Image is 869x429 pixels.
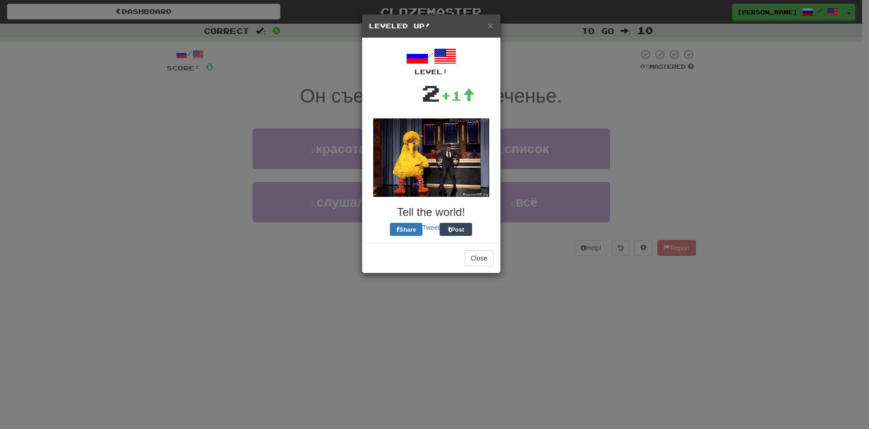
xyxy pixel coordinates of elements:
a: Tweet [422,224,440,231]
h5: Leveled Up! [369,21,493,31]
button: Share [390,223,422,236]
img: big-bird-dfe9672fae860091fcf6a06443af7cad9ede96569e196c6f5e6e39cc9ba8cdde.gif [373,118,489,197]
button: Post [440,223,472,236]
button: Close [465,250,493,266]
div: 2 [422,77,441,109]
div: / [369,45,493,77]
h3: Tell the world! [369,206,493,218]
button: Close [487,20,493,30]
div: Level: [369,67,493,77]
div: +1 [441,86,475,105]
span: × [487,20,493,31]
